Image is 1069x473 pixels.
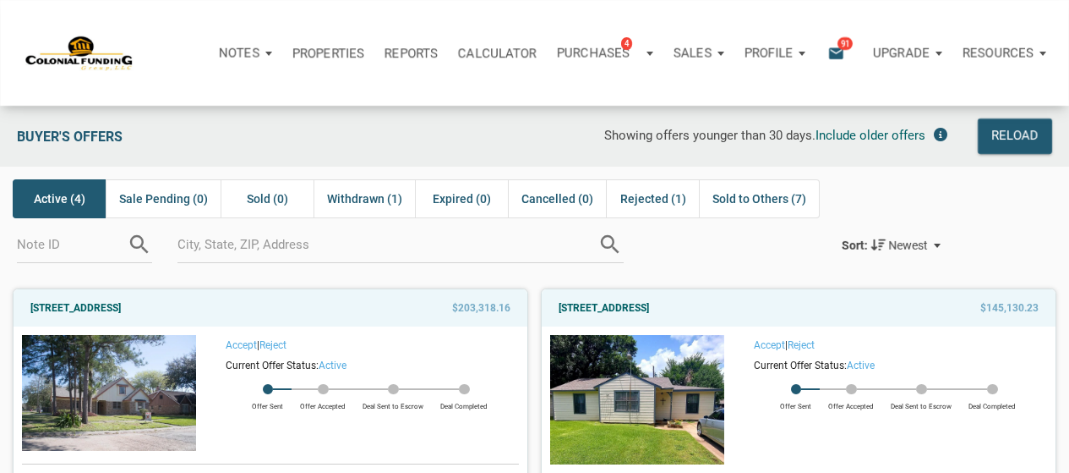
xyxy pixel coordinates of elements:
[415,179,508,218] div: Expired (0)
[963,46,1034,61] p: Resources
[458,46,537,61] p: Calculator
[559,298,649,318] a: [STREET_ADDRESS]
[888,239,928,252] span: Newest
[13,179,106,218] div: Active (4)
[621,36,632,50] span: 4
[226,360,319,371] span: Current Offer Status:
[557,46,630,61] p: Purchases
[837,36,853,50] span: 91
[282,28,374,79] a: Properties
[247,189,288,209] span: Sold (0)
[754,339,785,351] a: Accept
[30,298,121,318] a: [STREET_ADDRESS]
[960,394,1024,411] div: Deal Completed
[882,394,960,411] div: Deal Sent to Escrow
[788,339,815,351] a: Reject
[952,28,1056,79] button: Resources
[826,43,846,63] i: email
[712,189,806,209] span: Sold to Others (7)
[243,394,292,411] div: Offer Sent
[847,360,875,371] span: active
[550,335,724,465] img: 582974
[319,360,346,371] span: active
[606,179,699,218] div: Rejected (1)
[991,126,1039,146] div: Reload
[25,35,134,71] img: NoteUnlimited
[734,28,815,79] button: Profile
[863,28,952,79] button: Upgrade
[314,179,415,218] div: Withdrawn (1)
[815,28,863,79] button: email91
[452,298,510,318] span: $203,318.16
[674,46,712,61] p: Sales
[226,339,286,351] span: |
[221,179,314,218] div: Sold (0)
[226,339,257,351] a: Accept
[754,339,815,351] span: |
[219,46,259,61] p: Notes
[127,232,152,257] i: search
[663,28,734,79] button: Sales
[842,239,868,252] div: Sort:
[842,235,947,256] button: Sort:Newest
[209,28,282,79] button: Notes
[385,46,438,61] p: Reports
[34,189,85,209] span: Active (4)
[327,189,402,209] span: Withdrawn (1)
[433,189,491,209] span: Expired (0)
[432,394,496,411] div: Deal Completed
[815,128,925,143] span: Include older offers
[106,179,221,218] div: Sale Pending (0)
[772,394,820,411] div: Offer Sent
[604,128,815,143] span: Showing offers younger than 30 days.
[699,179,820,218] div: Sold to Others (7)
[820,394,882,411] div: Offer Accepted
[292,46,364,61] p: Properties
[259,339,286,351] a: Reject
[8,118,325,154] div: Buyer's Offers
[374,28,448,79] button: Reports
[119,189,208,209] span: Sale Pending (0)
[744,46,793,61] p: Profile
[292,394,354,411] div: Offer Accepted
[978,118,1052,154] button: Reload
[354,394,432,411] div: Deal Sent to Escrow
[754,360,847,371] span: Current Offer Status:
[547,28,663,79] button: Purchases4
[597,232,623,257] i: search
[873,46,930,61] p: Upgrade
[22,335,196,451] img: 583015
[521,189,593,209] span: Cancelled (0)
[620,189,686,209] span: Rejected (1)
[448,28,547,79] a: Calculator
[17,225,127,263] input: Note ID
[980,298,1039,318] span: $145,130.23
[508,179,606,218] div: Cancelled (0)
[177,225,598,263] input: City, State, ZIP, Address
